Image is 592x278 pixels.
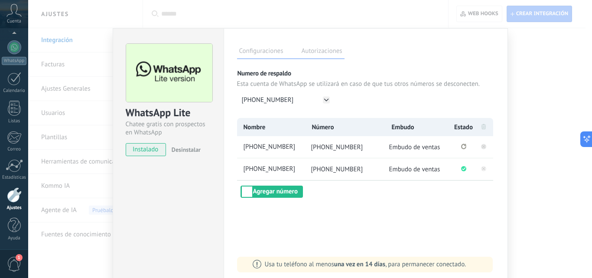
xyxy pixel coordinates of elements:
[389,165,440,173] span: Embudo de ventas
[7,19,21,24] span: Cuenta
[453,158,475,180] li: Conectado correctamente
[126,143,166,156] span: instalado
[241,186,303,198] button: Agregar número
[126,44,212,102] img: logo_main.png
[237,69,494,78] p: Numero de respaldo
[389,143,440,151] span: Embudo de ventas
[172,146,201,154] span: Desinstalar
[311,143,363,151] span: [PHONE_NUMBER]
[242,143,305,152] span: +5215568691068
[168,143,201,156] button: Desinstalar
[126,120,211,137] div: Chatee gratis con prospectos en WhatsApp
[242,96,294,104] span: [PHONE_NUMBER]
[334,260,385,268] span: una vez en 14 días
[299,46,345,59] label: Autorizaciones
[2,118,27,124] div: Listas
[237,80,494,88] p: Esta cuenta de WhatsApp se utilizará en caso de que tus otros números se desconecten.
[16,254,23,261] span: 1
[244,123,266,131] span: Nombre
[312,123,334,131] span: Número
[2,205,27,211] div: Ajustes
[311,165,363,173] span: [PHONE_NUMBER]
[2,57,26,65] div: WhatsApp
[2,88,27,94] div: Calendario
[242,165,305,174] span: +5215513425514
[2,147,27,152] div: Correo
[453,136,475,158] li: Se ha perdido la conexión. Pulse para volver a conectarse.
[454,123,473,131] span: Estado
[392,123,414,131] span: Embudo
[237,92,333,108] button: [PHONE_NUMBER]
[265,260,466,268] span: Usa tu teléfono al menos , para permanecer conectado.
[2,175,27,180] div: Estadísticas
[237,46,286,59] label: Configuraciones
[126,106,211,120] div: WhatsApp Lite
[2,235,27,241] div: Ayuda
